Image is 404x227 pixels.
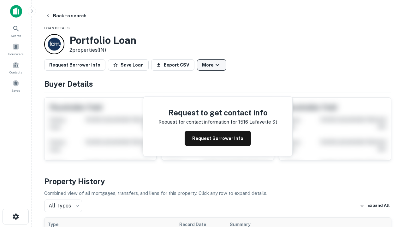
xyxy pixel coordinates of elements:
button: More [197,59,226,71]
a: Borrowers [2,41,30,58]
button: Request Borrower Info [185,131,251,146]
p: 1516 lafayette st [238,118,277,126]
h4: Property History [44,176,391,187]
h4: Buyer Details [44,78,391,90]
span: Loan Details [44,26,70,30]
a: Search [2,22,30,39]
button: Export CSV [151,59,194,71]
div: All Types [44,200,82,212]
span: Borrowers [8,51,23,56]
p: Combined view of all mortgages, transfers, and liens for this property. Click any row to expand d... [44,189,391,197]
span: Search [11,33,21,38]
a: Contacts [2,59,30,76]
span: Contacts [9,70,22,75]
img: capitalize-icon.png [10,5,22,18]
p: 2 properties (IN) [69,46,136,54]
button: Expand All [358,201,391,211]
iframe: Chat Widget [372,177,404,207]
span: Saved [11,88,21,93]
button: Request Borrower Info [44,59,105,71]
h4: Request to get contact info [158,107,277,118]
button: Back to search [43,10,89,21]
a: Saved [2,77,30,94]
button: Save Loan [108,59,149,71]
h3: Portfolio Loan [69,34,136,46]
p: Request for contact information for [158,118,237,126]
